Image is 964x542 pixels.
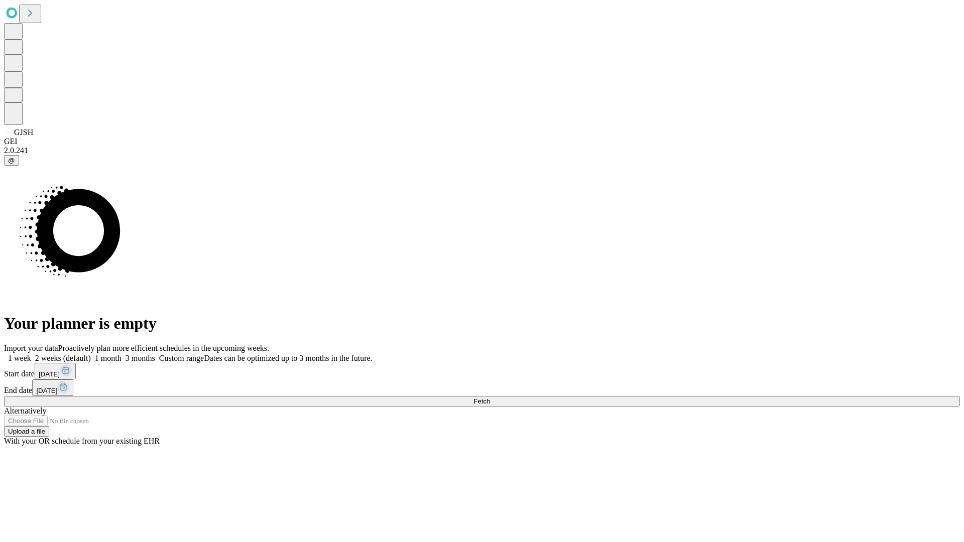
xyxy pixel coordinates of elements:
span: 1 week [8,354,31,362]
span: 1 month [95,354,122,362]
span: 2 weeks (default) [35,354,91,362]
span: Custom range [159,354,204,362]
span: [DATE] [39,370,60,378]
span: Fetch [473,397,490,405]
div: GEI [4,137,960,146]
span: [DATE] [36,387,57,394]
div: 2.0.241 [4,146,960,155]
button: Upload a file [4,426,49,437]
span: @ [8,157,15,164]
span: Import your data [4,344,58,352]
span: With your OR schedule from your existing EHR [4,437,160,445]
div: End date [4,379,960,396]
span: Alternatively [4,406,46,415]
h1: Your planner is empty [4,314,960,333]
button: [DATE] [32,379,73,396]
span: Proactively plan more efficient schedules in the upcoming weeks. [58,344,269,352]
button: @ [4,155,19,166]
span: Dates can be optimized up to 3 months in the future. [204,354,372,362]
div: Start date [4,363,960,379]
span: GJSH [14,128,33,137]
span: 3 months [126,354,155,362]
button: [DATE] [35,363,76,379]
button: Fetch [4,396,960,406]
